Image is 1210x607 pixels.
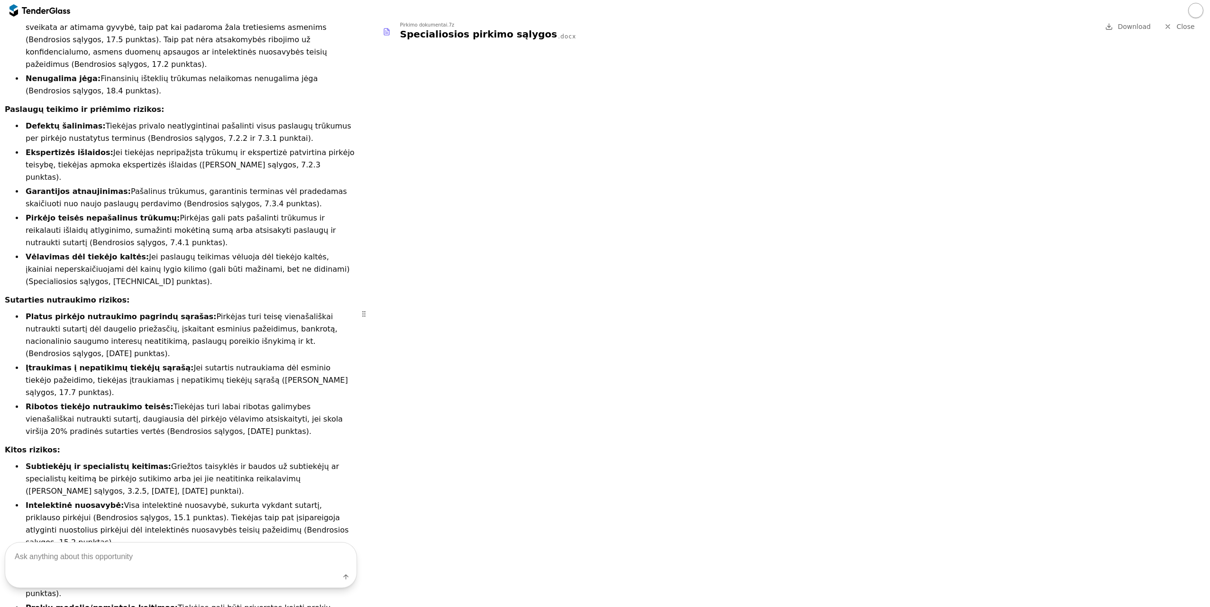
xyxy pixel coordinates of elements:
a: Close [1158,21,1201,33]
li: Tiekėjas privalo neatlygintinai pašalinti visus paslaugų trūkumus per pirkėjo nustatytus terminus... [24,120,357,145]
strong: Intelektinė nuosavybė: [26,501,124,510]
li: Pašalinus trūkumus, garantinis terminas vėl pradedamas skaičiuoti nuo naujo paslaugų perdavimo (B... [24,185,357,210]
div: Pirkimo dokumentai.7z [400,23,454,28]
strong: Platus pirkėjo nutraukimo pagrindų sąrašas: [26,312,217,321]
li: Jei paslaugų teikimas vėluoja dėl tiekėjo kaltės, įkainiai neperskaičiuojami dėl kainų lygio kili... [24,251,357,288]
strong: Paslaugų teikimo ir priėmimo rizikos: [5,105,164,114]
strong: Įtraukimas į nepatikimų tiekėjų sąrašą: [26,363,193,372]
strong: Vėlavimas dėl tiekėjo kaltės: [26,252,149,261]
a: Download [1102,21,1154,33]
li: Pirkėjas turi teisę vienašališkai nutraukti sutartį dėl daugelio priežasčių, įskaitant esminius p... [24,311,357,360]
strong: Kitos rizikos: [5,445,60,454]
li: Visa intelektinė nuosavybė, sukurta vykdant sutartį, priklauso pirkėjui (Bendrosios sąlygos, 15.1... [24,499,357,549]
li: Tiekėjas turi labai ribotas galimybes vienašališkai nutraukti sutartį, daugiausia dėl pirkėjo vėl... [24,401,357,438]
li: Jei sutartis nutraukiama dėl esminio tiekėjo pažeidimo, tiekėjas įtraukiamas į nepatikimų tiekėjų... [24,362,357,399]
strong: Pirkėjo teisės nepašalinus trūkumų: [26,213,180,222]
strong: Subtiekėjų ir specialistų keitimas: [26,462,171,471]
li: Finansinių išteklių trūkumas nelaikomas nenugalima jėga (Bendrosios sąlygos, 18.4 punktas). [24,73,357,97]
strong: Defektų šalinimas: [26,121,106,130]
strong: Ekspertizės išlaidos: [26,148,113,157]
li: Jei tiekėjas nepripažįsta trūkumų ir ekspertizė patvirtina pirkėjo teisybę, tiekėjas apmoka ekspe... [24,147,357,184]
strong: Sutarties nutraukimo rizikos: [5,295,130,304]
span: Download [1118,23,1151,30]
li: Griežtos taisyklės ir baudos už subtiekėjų ar specialistų keitimą be pirkėjo sutikimo arba jei ji... [24,460,357,497]
strong: Ribotos tiekėjo nutraukimo teisės: [26,402,174,411]
span: Close [1176,23,1194,30]
strong: Garantijos atnaujinimas: [26,187,131,196]
div: .docx [558,33,576,41]
li: Pirkėjas gali pats pašalinti trūkumus ir reikalauti išlaidų atlyginimo, sumažinti mokėtiną sumą a... [24,212,357,249]
strong: Nenugalima jėga: [26,74,101,83]
div: Specialiosios pirkimo sąlygos [400,28,557,41]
